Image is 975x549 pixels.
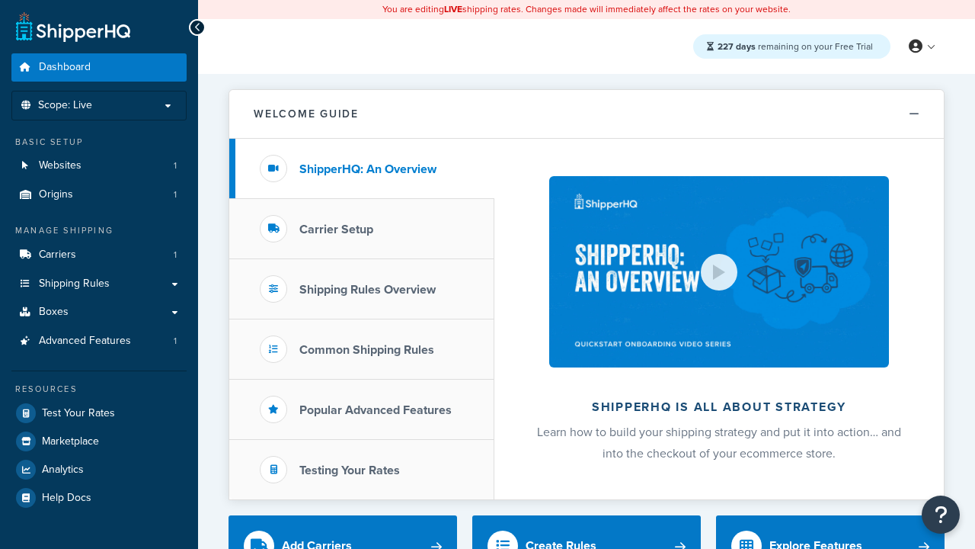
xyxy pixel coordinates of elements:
[11,327,187,355] li: Advanced Features
[42,435,99,448] span: Marketplace
[39,249,76,262] span: Carriers
[11,181,187,209] li: Origins
[174,335,177,348] span: 1
[299,403,452,417] h3: Popular Advanced Features
[39,278,110,291] span: Shipping Rules
[174,159,177,172] span: 1
[11,400,187,427] a: Test Your Rates
[11,456,187,483] a: Analytics
[444,2,462,16] b: LIVE
[42,492,91,505] span: Help Docs
[11,298,187,326] a: Boxes
[11,224,187,237] div: Manage Shipping
[39,159,82,172] span: Websites
[11,152,187,180] li: Websites
[718,40,756,53] strong: 227 days
[11,136,187,149] div: Basic Setup
[39,335,131,348] span: Advanced Features
[11,53,187,82] a: Dashboard
[299,162,436,176] h3: ShipperHQ: An Overview
[254,108,359,120] h2: Welcome Guide
[299,343,434,357] h3: Common Shipping Rules
[38,99,92,112] span: Scope: Live
[174,188,177,201] span: 1
[299,223,373,236] h3: Carrier Setup
[11,241,187,269] li: Carriers
[42,407,115,420] span: Test Your Rates
[11,181,187,209] a: Origins1
[174,249,177,262] span: 1
[299,464,400,477] h3: Testing Your Rates
[39,188,73,201] span: Origins
[535,400,903,414] h2: ShipperHQ is all about strategy
[11,327,187,355] a: Advanced Features1
[11,152,187,180] a: Websites1
[537,423,901,462] span: Learn how to build your shipping strategy and put it into action… and into the checkout of your e...
[11,241,187,269] a: Carriers1
[11,383,187,396] div: Resources
[39,306,69,319] span: Boxes
[42,464,84,477] span: Analytics
[299,283,436,297] h3: Shipping Rules Overview
[39,61,91,74] span: Dashboard
[718,40,873,53] span: remaining on your Free Trial
[229,90,944,139] button: Welcome Guide
[11,428,187,455] a: Marketplace
[11,484,187,512] a: Help Docs
[11,270,187,298] a: Shipping Rules
[922,496,960,534] button: Open Resource Center
[549,176,889,368] img: ShipperHQ is all about strategy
